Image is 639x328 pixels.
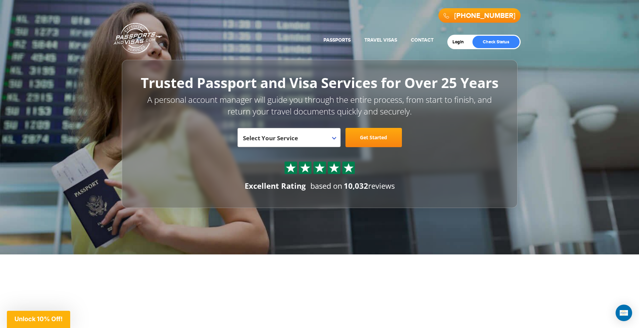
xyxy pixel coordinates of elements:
[137,94,502,118] p: A personal account manager will guide you through the entire process, from start to finish, and r...
[114,23,162,54] a: Passports & [DOMAIN_NAME]
[14,315,63,322] span: Unlock 10% Off!
[300,163,310,173] img: Sprite St
[329,163,339,173] img: Sprite St
[345,128,402,147] a: Get Started
[323,37,351,43] a: Passports
[616,305,632,321] div: Open Intercom Messenger
[411,37,434,43] a: Contact
[243,131,333,150] span: Select Your Service
[454,12,515,20] a: [PHONE_NUMBER]
[137,75,502,90] h1: Trusted Passport and Visa Services for Over 25 Years
[315,163,325,173] img: Sprite St
[452,39,469,45] a: Login
[343,163,354,173] img: Sprite St
[344,181,368,191] strong: 10,032
[237,128,341,147] span: Select Your Service
[310,181,342,191] span: based on
[344,181,395,191] span: reviews
[245,181,306,191] div: Excellent Rating
[286,163,296,173] img: Sprite St
[243,134,298,142] span: Select Your Service
[7,311,70,328] div: Unlock 10% Off!
[472,36,520,48] a: Check Status
[364,37,397,43] a: Travel Visas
